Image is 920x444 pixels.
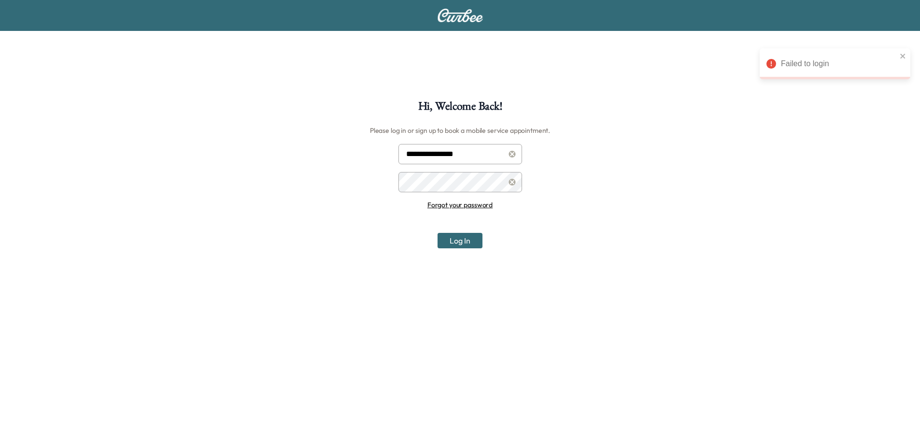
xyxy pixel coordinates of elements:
[438,233,482,248] button: Log In
[418,100,502,117] h1: Hi, Welcome Back!
[437,9,483,22] img: Curbee Logo
[781,58,897,70] div: Failed to login
[370,123,550,138] h6: Please log in or sign up to book a mobile service appointment.
[427,201,493,209] a: Forgot your password
[900,52,906,60] button: close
